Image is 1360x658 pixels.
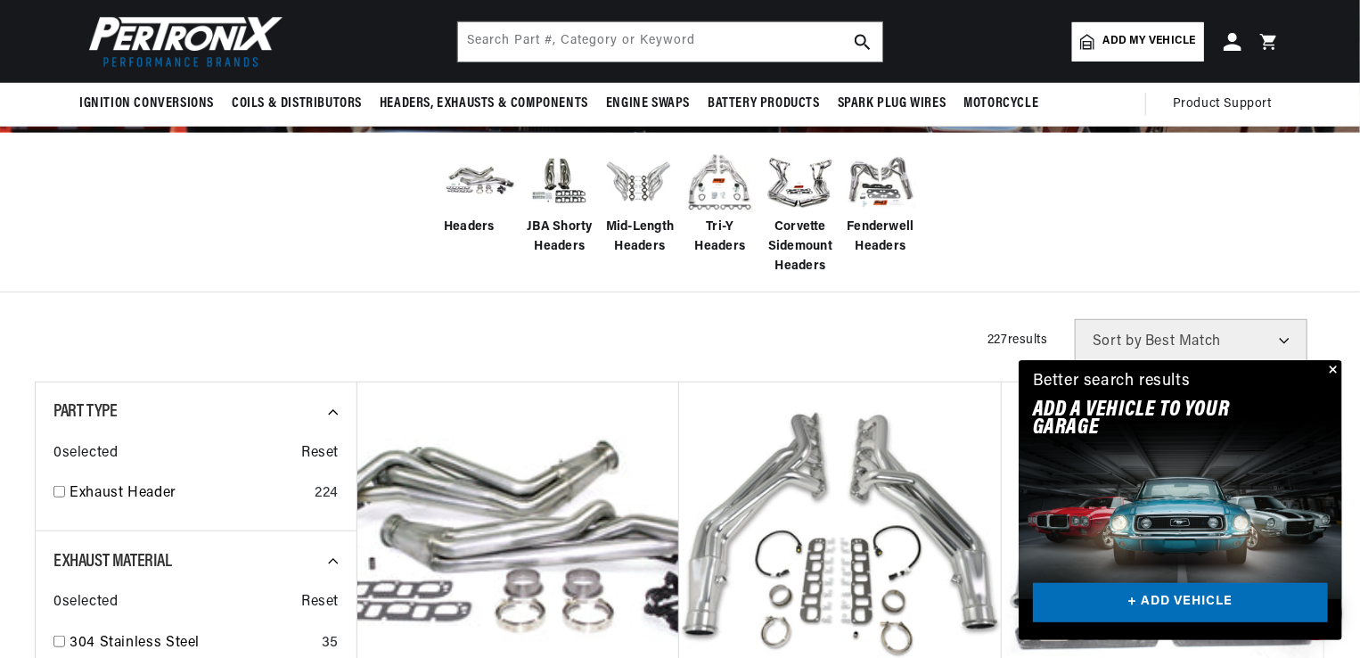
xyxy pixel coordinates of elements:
span: Coils & Distributors [232,95,362,113]
span: Tri-Y Headers [684,218,756,258]
img: Fenderwell Headers [845,146,916,218]
span: Engine Swaps [606,95,690,113]
button: Close [1321,360,1342,382]
span: Headers [444,218,495,237]
span: Battery Products [708,95,820,113]
input: Search Part #, Category or Keyword [458,22,882,62]
button: search button [843,22,882,62]
img: Tri-Y Headers [684,146,756,218]
span: Mid-Length Headers [604,218,676,258]
summary: Motorcycle [954,83,1047,125]
span: 0 selected [53,442,118,465]
span: Sort by [1093,334,1142,349]
div: 35 [322,632,339,655]
summary: Ignition Conversions [79,83,223,125]
a: Exhaust Header [70,482,307,506]
summary: Headers, Exhausts & Components [371,83,597,125]
div: Better search results [1033,369,1191,395]
span: Motorcycle [963,95,1038,113]
span: Reset [301,591,339,614]
span: Exhaust Material [53,553,172,571]
span: Headers, Exhausts & Components [380,95,588,113]
img: JBA Shorty Headers [524,152,595,211]
span: Product Support [1173,95,1272,114]
span: Fenderwell Headers [845,218,916,258]
a: Add my vehicle [1072,22,1204,62]
a: JBA Shorty Headers JBA Shorty Headers [524,146,595,258]
summary: Coils & Distributors [223,83,371,125]
summary: Engine Swaps [597,83,699,125]
span: 227 results [987,333,1048,347]
summary: Spark Plug Wires [829,83,955,125]
img: Corvette Sidemount Headers [765,146,836,218]
img: Mid-Length Headers [604,146,676,218]
a: Corvette Sidemount Headers Corvette Sidemount Headers [765,146,836,277]
h2: Add A VEHICLE to your garage [1033,401,1283,438]
a: Headers Headers [444,146,515,237]
a: + ADD VEHICLE [1033,583,1328,623]
img: Headers [444,153,515,210]
span: Reset [301,442,339,465]
select: Sort by [1075,319,1307,364]
span: Add my vehicle [1103,33,1196,50]
span: Ignition Conversions [79,95,214,113]
summary: Product Support [1173,83,1281,126]
span: 0 selected [53,591,118,614]
a: Mid-Length Headers Mid-Length Headers [604,146,676,258]
a: 304 Stainless Steel [70,632,315,655]
div: 224 [315,482,339,506]
summary: Battery Products [699,83,829,125]
span: Part Type [53,403,117,421]
span: Spark Plug Wires [838,95,946,113]
a: Tri-Y Headers Tri-Y Headers [684,146,756,258]
img: Pertronix [79,11,284,72]
span: JBA Shorty Headers [524,218,595,258]
a: Fenderwell Headers Fenderwell Headers [845,146,916,258]
span: Corvette Sidemount Headers [765,218,836,277]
